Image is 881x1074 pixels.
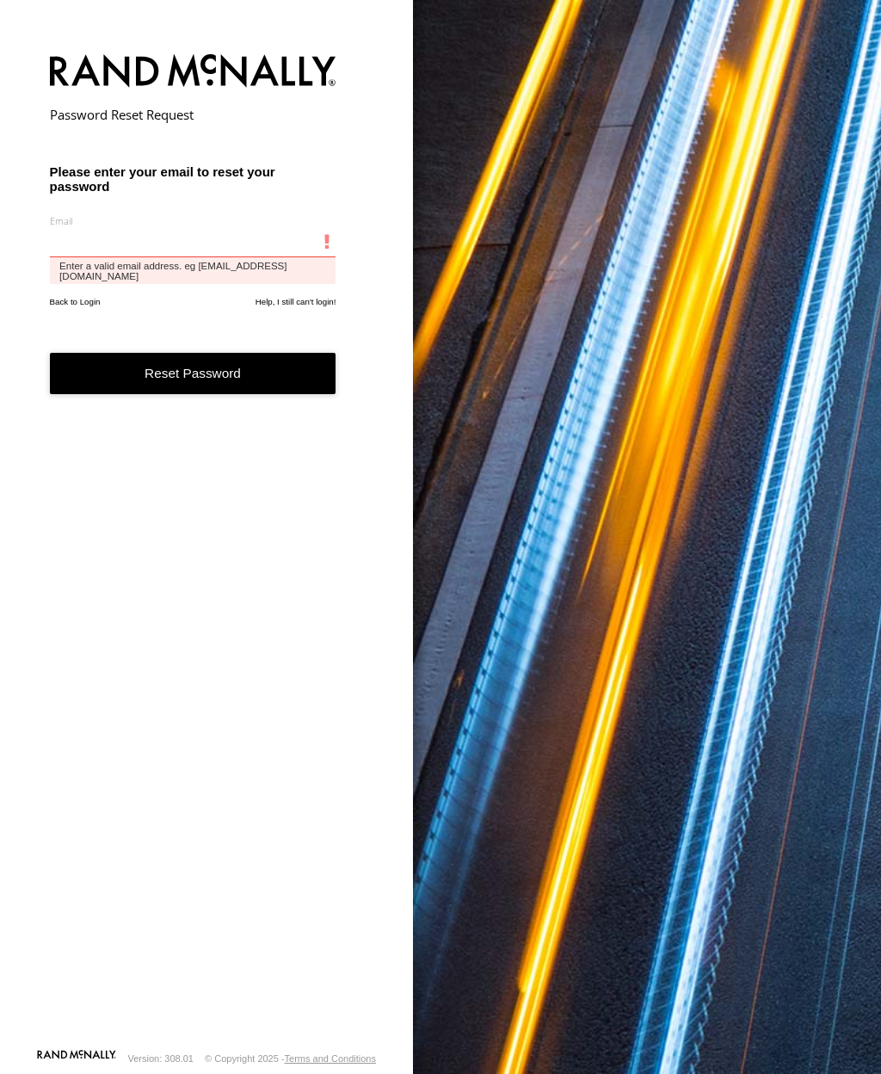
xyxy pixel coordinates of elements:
[256,297,336,306] a: Help, I still can't login!
[50,297,101,306] a: Back to Login
[285,1053,376,1064] a: Terms and Conditions
[50,353,336,395] button: Reset Password
[205,1053,376,1064] div: © Copyright 2025 -
[37,1050,116,1067] a: Visit our Website
[50,51,336,95] img: Rand McNally
[50,164,336,194] h3: Please enter your email to reset your password
[50,214,336,227] label: Email
[128,1053,194,1064] div: Version: 308.01
[50,257,336,284] label: Enter a valid email address. eg [EMAIL_ADDRESS][DOMAIN_NAME]
[50,106,336,123] h2: Password Reset Request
